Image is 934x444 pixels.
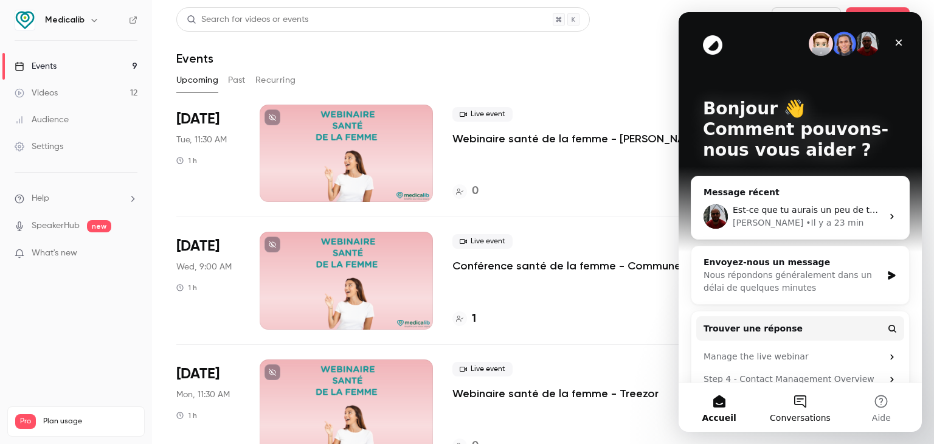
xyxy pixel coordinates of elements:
h1: Events [176,51,213,66]
a: 0 [452,183,479,199]
li: help-dropdown-opener [15,192,137,205]
span: Trouver une réponse [25,310,124,323]
a: Conférence santé de la femme - Commune De Bois Colombes [452,258,730,273]
span: [DATE] [176,364,220,384]
button: Past [228,71,246,90]
div: • Il y a 23 min [127,204,185,217]
div: 1 h [176,411,197,420]
span: Tue, 11:30 AM [176,134,227,146]
span: Live event [452,234,513,249]
div: 1 h [176,283,197,293]
div: Step 4 - Contact Management Overview [18,356,226,378]
div: Step 4 - Contact Management Overview [25,361,204,373]
div: Search for videos or events [187,13,308,26]
h4: 0 [472,183,479,199]
div: [PERSON_NAME] [54,204,125,217]
span: new [87,220,111,232]
div: Nous répondons généralement dans un délai de quelques minutes [25,257,203,282]
span: Est-ce que tu aurais un peu de temps [DATE] ou [DATE] pour un call pour trouver la cause du probl... [54,193,502,203]
div: Manage the live webinar [18,333,226,356]
span: Aide [193,401,212,410]
button: Upcoming [176,71,218,90]
a: SpeakerHub [32,220,80,232]
span: Plan usage [43,417,137,426]
div: Fermer [209,19,231,41]
span: Pro [15,414,36,429]
span: [DATE] [176,109,220,129]
div: Envoyez-nous un message [25,244,203,257]
button: New video [772,7,841,32]
span: Conversations [91,401,152,410]
span: What's new [32,247,77,260]
a: Webinaire santé de la femme - Treezor [452,386,659,401]
button: Conversations [81,371,162,420]
span: Mon, 11:30 AM [176,389,230,401]
button: Aide [162,371,243,420]
div: Videos [15,87,58,99]
span: Accueil [23,401,58,410]
button: Schedule [846,7,910,32]
div: Oct 1 Wed, 9:00 AM (Europe/Paris) [176,232,240,329]
span: Live event [452,107,513,122]
div: Envoyez-nous un messageNous répondons généralement dans un délai de quelques minutes [12,234,231,293]
a: Webinaire santé de la femme - [PERSON_NAME] [452,131,702,146]
button: Recurring [255,71,296,90]
div: Sep 30 Tue, 11:30 AM (Europe/Paris) [176,105,240,202]
h4: 1 [472,311,476,327]
div: Audience [15,114,69,126]
span: Help [32,192,49,205]
span: [DATE] [176,237,220,256]
h6: Medicalib [45,14,85,26]
div: Events [15,60,57,72]
span: Wed, 9:00 AM [176,261,232,273]
div: 1 h [176,156,197,165]
img: Medicalib [15,10,35,30]
button: Trouver une réponse [18,304,226,328]
div: Settings [15,140,63,153]
span: Live event [452,362,513,376]
a: 1 [452,311,476,327]
div: Manage the live webinar [25,338,204,351]
iframe: Intercom live chat [679,12,922,432]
